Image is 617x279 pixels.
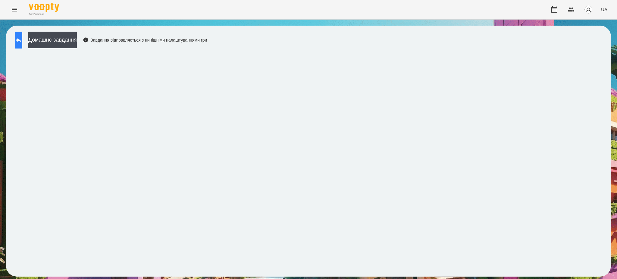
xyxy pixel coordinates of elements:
[601,6,607,13] span: UA
[599,4,610,15] button: UA
[584,5,593,14] img: avatar_s.png
[7,2,22,17] button: Menu
[83,37,207,43] div: Завдання відправляється з нинішніми налаштуваннями гри
[29,12,59,16] span: For Business
[28,32,77,48] button: Домашнє завдання
[29,3,59,12] img: Voopty Logo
